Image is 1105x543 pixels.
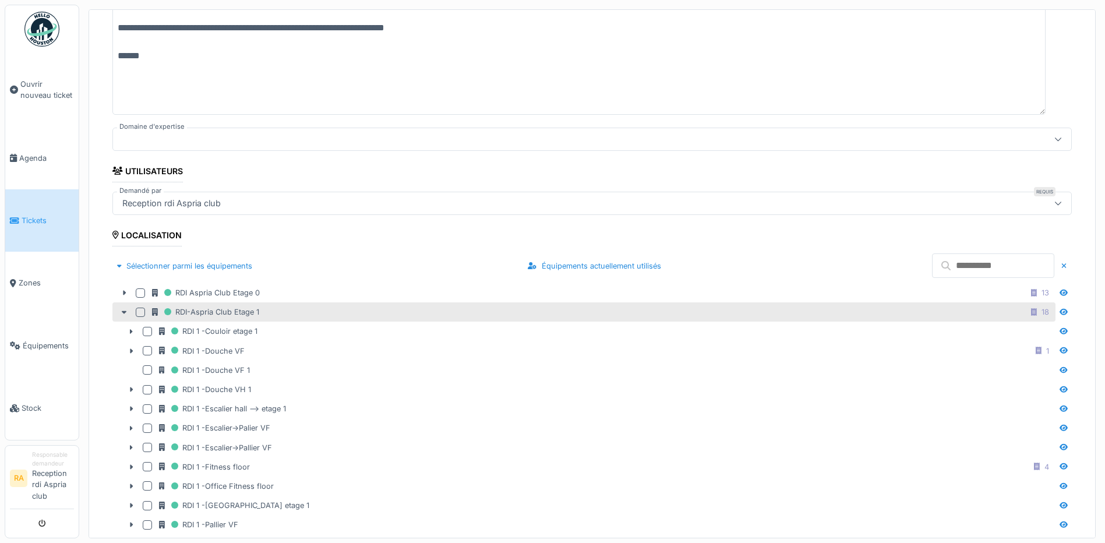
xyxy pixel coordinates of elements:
[159,344,245,358] div: RDI 1 -Douche VF
[159,382,251,397] div: RDI 1 -Douche VH 1
[1046,345,1049,357] div: 1
[32,450,74,506] li: Reception rdi Aspria club
[19,277,74,288] span: Zones
[159,363,250,378] div: RDI 1 -Douche VF 1
[159,324,257,339] div: RDI 1 -Couloir etage 1
[19,153,74,164] span: Agenda
[159,479,274,493] div: RDI 1 -Office Fitness floor
[159,498,309,513] div: RDI 1 -[GEOGRAPHIC_DATA] etage 1
[32,450,74,468] div: Responsable demandeur
[5,377,79,439] a: Stock
[5,189,79,252] a: Tickets
[112,258,257,274] div: Sélectionner parmi les équipements
[118,197,225,210] div: Reception rdi Aspria club
[22,403,74,414] span: Stock
[5,53,79,127] a: Ouvrir nouveau ticket
[152,305,259,319] div: RDI-Aspria Club Etage 1
[159,460,250,474] div: RDI 1 -Fitness floor
[5,315,79,377] a: Équipements
[10,450,74,509] a: RA Responsable demandeurReception rdi Aspria club
[112,163,183,182] div: Utilisateurs
[10,470,27,487] li: RA
[159,401,286,416] div: RDI 1 -Escalier hall --> etage 1
[5,252,79,314] a: Zones
[159,440,272,455] div: RDI 1 -Escalier->Pallier VF
[159,421,270,435] div: RDI 1 -Escalier->Palier VF
[159,517,238,532] div: RDI 1 -Pallier VF
[1042,287,1049,298] div: 13
[23,340,74,351] span: Équipements
[5,127,79,189] a: Agenda
[1044,461,1049,473] div: 4
[152,285,260,300] div: RDI Aspria Club Etage 0
[117,122,187,132] label: Domaine d'expertise
[523,258,666,274] div: Équipements actuellement utilisés
[1034,187,1055,196] div: Requis
[22,215,74,226] span: Tickets
[112,227,182,246] div: Localisation
[24,12,59,47] img: Badge_color-CXgf-gQk.svg
[20,79,74,101] span: Ouvrir nouveau ticket
[117,186,164,196] label: Demandé par
[1042,306,1049,318] div: 18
